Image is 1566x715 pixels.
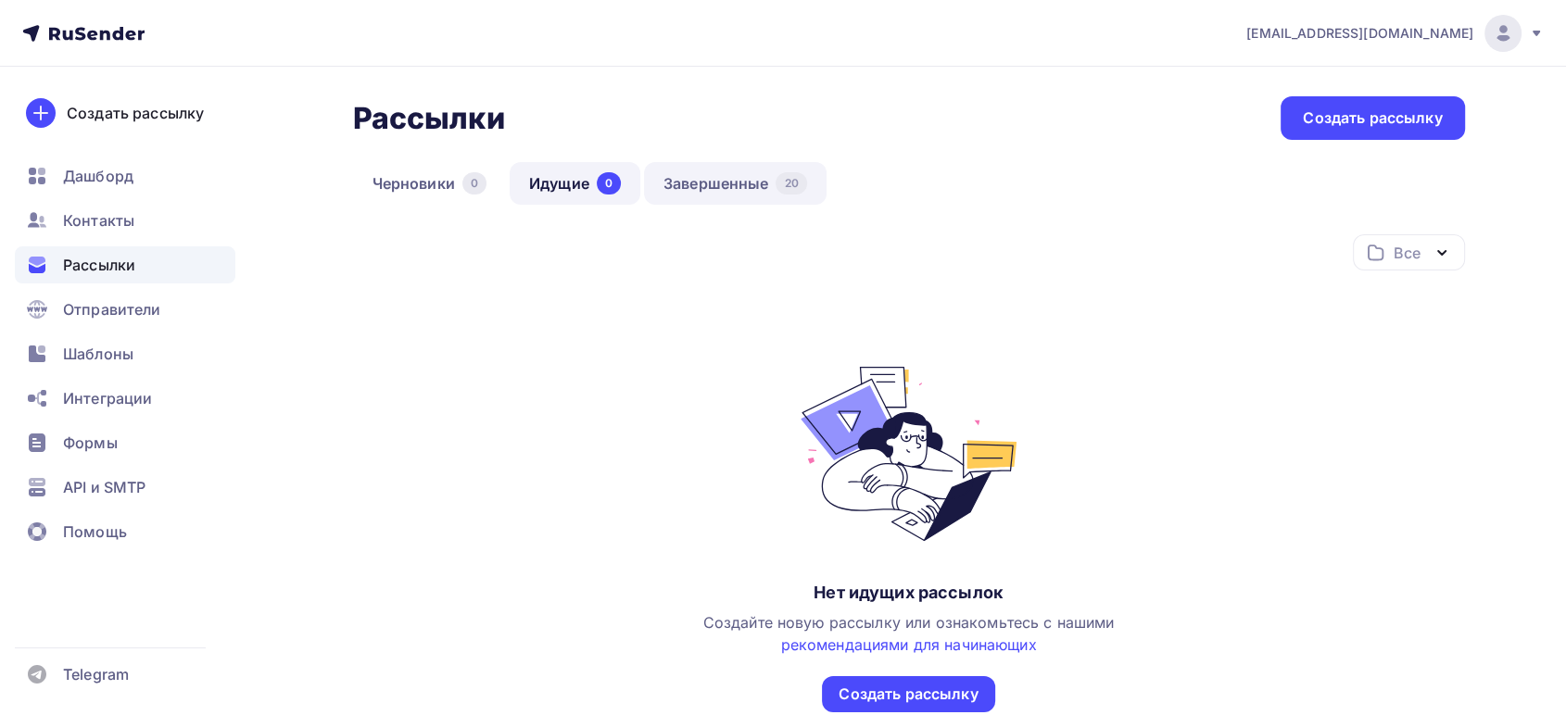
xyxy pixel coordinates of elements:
div: Создать рассылку [839,684,978,705]
span: Создайте новую рассылку или ознакомьтесь с нашими [703,613,1115,654]
a: Отправители [15,291,235,328]
a: Рассылки [15,246,235,283]
span: [EMAIL_ADDRESS][DOMAIN_NAME] [1246,24,1473,43]
div: Создать рассылку [67,102,204,124]
span: Контакты [63,209,134,232]
a: рекомендациями для начинающих [780,635,1036,654]
a: Контакты [15,202,235,239]
div: Все [1394,242,1420,264]
a: Завершенные20 [644,162,827,205]
a: Дашборд [15,157,235,194]
h2: Рассылки [353,100,505,137]
span: Рассылки [63,254,135,276]
span: Помощь [63,521,127,543]
a: [EMAIL_ADDRESS][DOMAIN_NAME] [1246,15,1544,52]
span: API и SMTP [63,476,145,498]
span: Интеграции [63,387,152,409]
span: Формы [63,432,118,454]
button: Все [1353,234,1465,270]
div: Создать рассылку [1303,107,1442,129]
div: 0 [462,172,486,194]
span: Отправители [63,298,161,320]
span: Шаблоны [63,343,133,365]
span: Дашборд [63,165,133,187]
a: Формы [15,424,235,461]
span: Telegram [63,663,129,685]
div: 0 [597,172,621,194]
a: Черновики0 [353,162,506,205]
a: Идущие0 [510,162,640,205]
div: Нет идущих рассылок [814,582,1004,604]
div: 20 [776,172,806,194]
a: Шаблоны [15,335,235,372]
